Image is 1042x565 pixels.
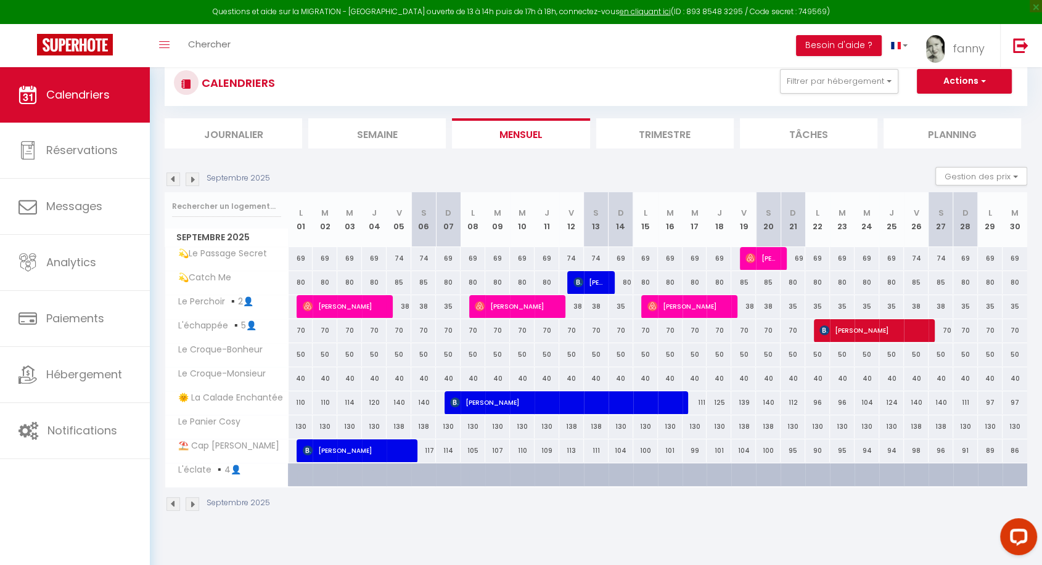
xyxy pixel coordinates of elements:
[819,319,926,342] span: [PERSON_NAME]
[289,247,313,270] div: 69
[167,295,256,309] span: Le Perchoir ▪️2👤
[707,247,731,270] div: 69
[658,343,683,366] div: 50
[879,343,904,366] div: 50
[633,367,658,390] div: 40
[609,367,633,390] div: 40
[929,271,953,294] div: 85
[707,367,731,390] div: 40
[716,207,721,219] abbr: J
[990,513,1042,565] iframe: LiveChat chat widget
[289,319,313,342] div: 70
[510,192,535,247] th: 10
[289,391,313,414] div: 110
[494,207,501,219] abbr: M
[411,415,436,438] div: 138
[830,343,855,366] div: 50
[559,319,584,342] div: 70
[929,319,953,342] div: 70
[387,319,411,342] div: 70
[172,195,281,217] input: Rechercher un logement...
[904,271,929,294] div: 85
[387,391,411,414] div: 140
[929,192,953,247] th: 27
[633,271,658,294] div: 80
[731,367,756,390] div: 40
[953,367,978,390] div: 40
[461,192,485,247] th: 08
[337,319,362,342] div: 70
[740,118,877,148] li: Tâches
[362,367,387,390] div: 40
[346,207,353,219] abbr: M
[879,367,904,390] div: 40
[510,271,535,294] div: 80
[855,391,879,414] div: 104
[855,367,879,390] div: 40
[308,118,446,148] li: Semaine
[683,271,707,294] div: 80
[37,34,113,55] img: Super Booking
[387,192,411,247] th: 05
[756,343,781,366] div: 50
[337,391,362,414] div: 114
[1003,271,1027,294] div: 80
[510,247,535,270] div: 69
[609,319,633,342] div: 70
[387,295,411,318] div: 38
[485,247,510,270] div: 69
[167,415,244,429] span: Le Panier Cosy
[510,367,535,390] div: 40
[830,367,855,390] div: 40
[1003,391,1027,414] div: 97
[683,391,707,414] div: 111
[609,247,633,270] div: 69
[10,5,47,42] button: Open LiveChat chat widget
[633,192,658,247] th: 15
[362,319,387,342] div: 70
[805,271,830,294] div: 80
[731,391,756,414] div: 139
[436,247,461,270] div: 69
[475,295,557,318] span: [PERSON_NAME]
[559,415,584,438] div: 138
[535,271,559,294] div: 80
[756,391,781,414] div: 140
[46,367,122,382] span: Hébergement
[584,295,609,318] div: 38
[683,192,707,247] th: 17
[573,270,606,294] span: [PERSON_NAME]
[781,319,805,342] div: 70
[953,391,978,414] div: 111
[313,192,337,247] th: 02
[879,271,904,294] div: 80
[167,391,286,405] span: 🌞 La Calade Enchantée
[593,207,599,219] abbr: S
[450,391,680,414] span: [PERSON_NAME]
[436,415,461,438] div: 130
[741,207,747,219] abbr: V
[879,391,904,414] div: 124
[411,271,436,294] div: 85
[929,367,953,390] div: 40
[830,295,855,318] div: 35
[289,415,313,438] div: 130
[609,192,633,247] th: 14
[1011,207,1019,219] abbr: M
[372,207,377,219] abbr: J
[953,343,978,366] div: 50
[1003,192,1027,247] th: 30
[904,192,929,247] th: 26
[780,69,898,94] button: Filtrer par hébergement
[199,69,275,97] h3: CALENDRIERS
[165,229,288,246] span: Septembre 2025
[167,343,266,357] span: Le Croque-Bonheur
[461,271,485,294] div: 80
[584,415,609,438] div: 138
[756,295,781,318] div: 38
[953,192,978,247] th: 28
[756,192,781,247] th: 20
[313,391,337,414] div: 110
[337,367,362,390] div: 40
[855,192,879,247] th: 24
